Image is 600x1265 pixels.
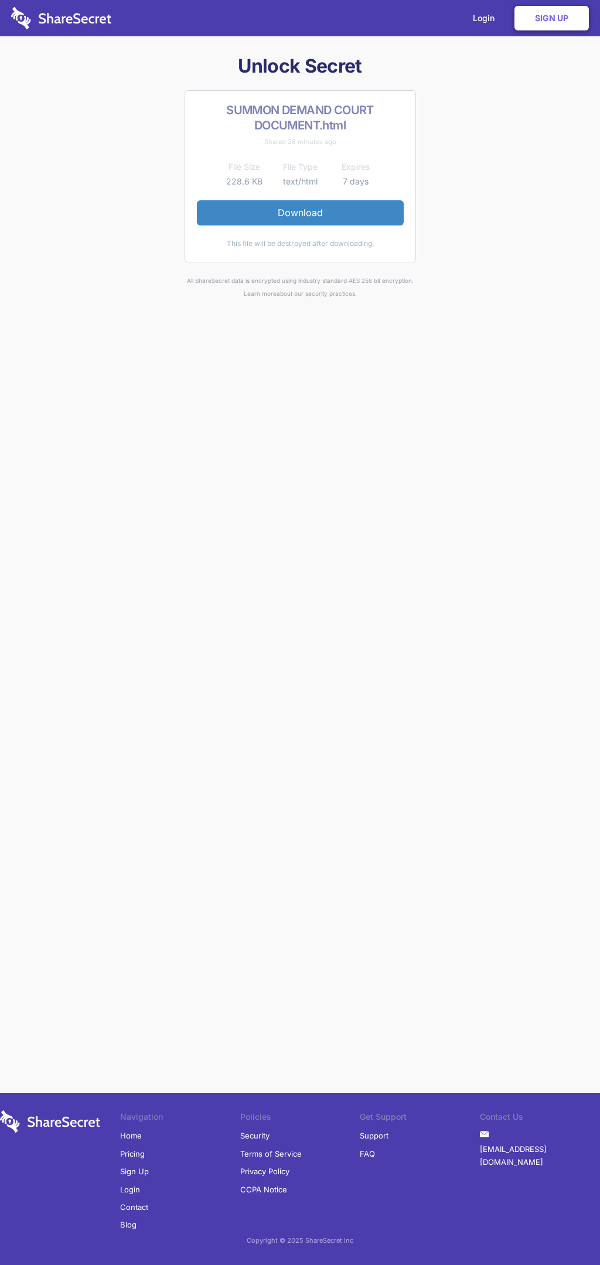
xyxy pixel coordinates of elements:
[120,1163,149,1180] a: Sign Up
[120,1145,145,1163] a: Pricing
[360,1127,388,1144] a: Support
[244,290,277,297] a: Learn more
[240,1127,270,1144] a: Security
[272,160,328,174] th: File Type
[240,1110,360,1127] li: Policies
[240,1163,289,1180] a: Privacy Policy
[120,1127,142,1144] a: Home
[197,135,404,148] div: Shared 26 minutes ago
[360,1145,375,1163] a: FAQ
[360,1110,480,1127] li: Get Support
[120,1216,137,1233] a: Blog
[240,1181,287,1198] a: CCPA Notice
[197,237,404,250] div: This file will be destroyed after downloading.
[328,175,384,189] td: 7 days
[197,200,404,225] a: Download
[120,1110,240,1127] li: Navigation
[217,175,272,189] td: 228.6 KB
[11,7,111,29] img: logo-wordmark-white-trans-d4663122ce5f474addd5e946df7df03e33cb6a1c49d2221995e7729f52c070b2.svg
[197,102,404,133] h2: SUMMON DEMAND COURT DOCUMENT.html
[480,1110,600,1127] li: Contact Us
[120,1181,140,1198] a: Login
[120,1198,148,1216] a: Contact
[328,160,384,174] th: Expires
[240,1145,302,1163] a: Terms of Service
[217,160,272,174] th: File Size
[272,175,328,189] td: text/html
[480,1140,600,1171] a: [EMAIL_ADDRESS][DOMAIN_NAME]
[514,6,589,30] a: Sign Up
